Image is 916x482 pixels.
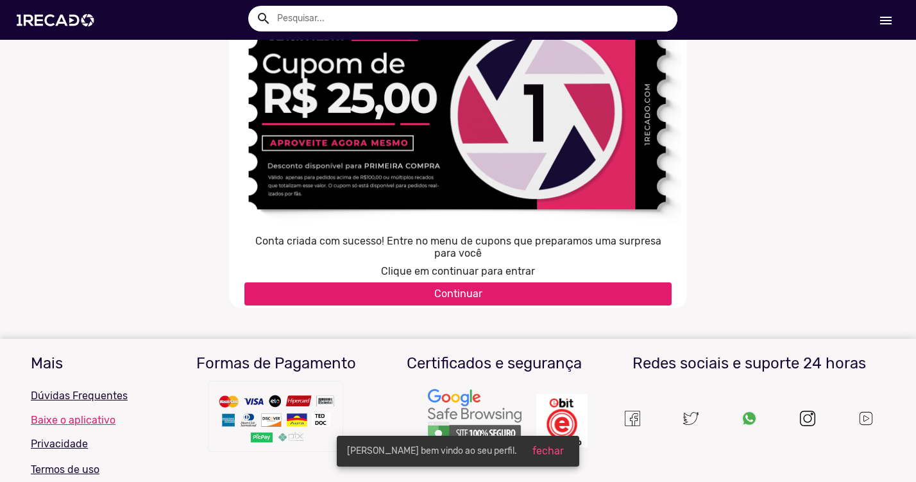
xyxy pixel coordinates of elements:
[613,354,885,373] h3: Redes sociais e suporte 24 horas
[244,282,672,306] button: Continuar
[858,410,874,427] img: Um recado,1Recado,1 recado,vídeo de famosos,site para pagar famosos,vídeos e lives exclusivas de ...
[683,411,699,426] img: twitter.svg
[205,378,346,461] img: Um recado,1Recado,1 recado,vídeo de famosos,site para pagar famosos,vídeos e lives exclusivas de ...
[742,411,757,426] img: Um recado,1Recado,1 recado,vídeo de famosos,site para pagar famosos,vídeos e lives exclusivas de ...
[395,354,595,373] h3: Certificados e segurança
[31,414,157,426] a: Baixe o aplicativo
[878,13,894,28] mat-icon: Início
[176,354,376,373] h3: Formas de Pagamento
[532,445,564,457] span: fechar
[522,440,574,463] button: fechar
[536,394,588,447] img: Um recado,1Recado,1 recado,vídeo de famosos,site para pagar famosos,vídeos e lives exclusivas de ...
[800,411,815,426] img: instagram.svg
[625,411,640,426] img: Um recado,1Recado,1 recado,vídeo de famosos,site para pagar famosos,vídeos e lives exclusivas de ...
[31,462,157,478] p: Termos de uso
[434,288,482,300] span: Continuar
[267,6,677,31] input: Pesquisar...
[235,2,681,225] img: CUPOM 1RECADO vídeos personalizados
[256,11,271,26] mat-icon: Example home icon
[244,235,672,259] h5: Conta criada com sucesso! Entre no menu de cupons que preparamos uma surpresa para você
[427,388,523,454] img: Um recado,1Recado,1 recado,vídeo de famosos,site para pagar famosos,vídeos e lives exclusivas de ...
[251,6,274,29] button: Example home icon
[244,265,672,277] h6: Clique em continuar para entrar
[31,436,157,452] p: Privacidade
[31,354,157,373] h3: Mais
[347,445,517,458] span: [PERSON_NAME] bem vindo ao seu perfil.
[31,388,157,404] p: Dúvidas Frequentes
